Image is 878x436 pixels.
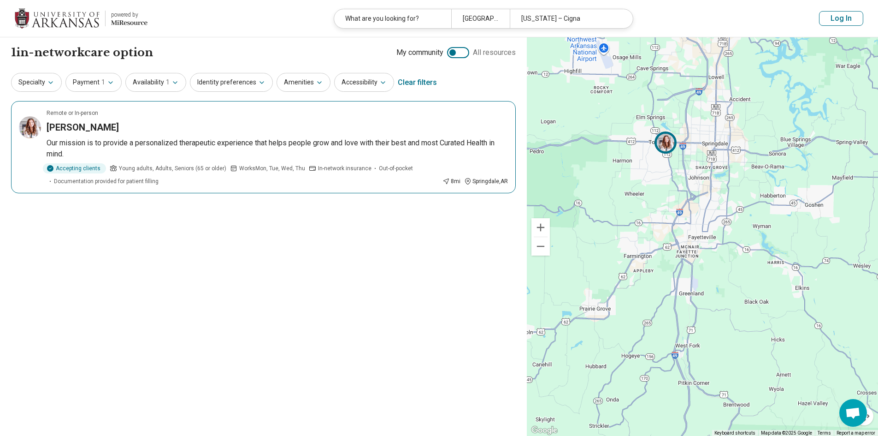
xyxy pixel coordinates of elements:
h3: [PERSON_NAME] [47,121,119,134]
span: My community [396,47,443,58]
p: Our mission is to provide a personalized therapeutic experience that helps people grow and love w... [47,137,508,160]
button: Zoom out [531,237,550,256]
button: Specialty [11,73,62,92]
div: Accepting clients [43,163,106,173]
span: In-network insurance [318,164,371,173]
span: 1 [166,78,170,87]
button: Amenities [277,73,330,92]
button: Zoom in [531,218,550,237]
p: Remote or In-person [47,109,98,117]
div: [US_STATE] – Cigna [510,9,627,28]
span: 1 [101,78,105,87]
button: Accessibility [334,73,394,92]
a: Report a map error [837,430,875,436]
div: Clear filters [398,72,437,94]
div: Springdale , AR [464,177,508,185]
div: 8 mi [442,177,460,185]
span: Map data ©2025 Google [761,430,812,436]
button: Log In [819,11,863,26]
span: Documentation provided for patient filling [54,177,159,185]
h1: 1 in-network care option [11,45,153,60]
div: What are you looking for? [334,9,451,28]
div: Open chat [839,399,867,427]
span: Works Mon, Tue, Wed, Thu [239,164,305,173]
a: University of Arkansaspowered by [15,7,147,30]
img: University of Arkansas [15,7,100,30]
span: All resources [473,47,516,58]
span: Out-of-pocket [379,164,413,173]
div: powered by [111,11,147,19]
a: Terms (opens in new tab) [818,430,831,436]
button: Payment1 [65,73,122,92]
div: [GEOGRAPHIC_DATA], [GEOGRAPHIC_DATA] [451,9,510,28]
span: Young adults, Adults, Seniors (65 or older) [119,164,226,173]
button: Identity preferences [190,73,273,92]
button: Availability1 [125,73,186,92]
